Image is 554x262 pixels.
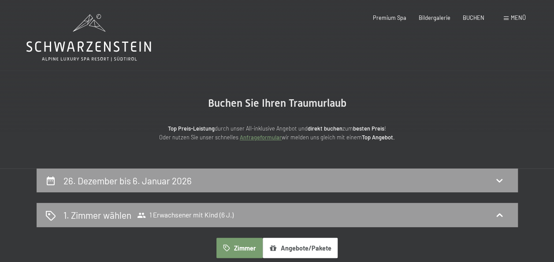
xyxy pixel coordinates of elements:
[511,14,526,21] span: Menü
[208,97,346,109] span: Buchen Sie Ihren Traumurlaub
[263,238,338,258] button: Angebote/Pakete
[101,124,454,142] p: durch unser All-inklusive Angebot und zum ! Oder nutzen Sie unser schnelles wir melden uns gleich...
[168,125,215,132] strong: Top Preis-Leistung
[419,14,450,21] a: Bildergalerie
[63,209,131,221] h2: 1. Zimmer wählen
[353,125,384,132] strong: besten Preis
[137,211,234,220] span: 1 Erwachsener mit Kind (6 J.)
[63,175,192,186] h2: 26. Dezember bis 6. Januar 2026
[308,125,342,132] strong: direkt buchen
[240,134,282,141] a: Anfrageformular
[463,14,484,21] a: BUCHEN
[362,134,395,141] strong: Top Angebot.
[373,14,406,21] a: Premium Spa
[216,238,262,258] button: Zimmer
